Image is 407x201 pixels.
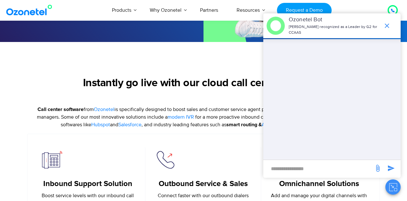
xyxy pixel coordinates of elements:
[27,106,380,128] p: from is specifically designed to boost sales and customer service agent performance while giving ...
[277,3,331,18] a: Request a Demo
[155,179,251,189] h5: Outbound Service & Sales
[289,16,380,24] p: Ozonetel Bot
[289,24,380,36] p: [PERSON_NAME] recognized as a Leader by G2 for CCAAS
[262,121,272,128] a: ACD
[266,163,371,175] div: new-msg-input
[168,113,194,121] a: modern IVR
[94,106,114,113] a: Ozonetel
[385,162,397,175] span: send message
[40,179,135,189] h5: Inbound Support Solution
[27,77,380,90] h2: Instantly go live with our cloud call center software
[40,147,64,171] img: inboud support
[385,179,401,195] button: Close chat
[266,17,285,35] img: header
[381,19,393,32] span: end chat or minimize
[118,121,141,128] a: Salesforce
[226,122,273,127] strong: smart routing &
[91,121,110,128] a: Hubspot
[371,162,384,175] span: send message
[155,147,179,171] img: outbound service sale
[38,107,84,112] strong: Call center software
